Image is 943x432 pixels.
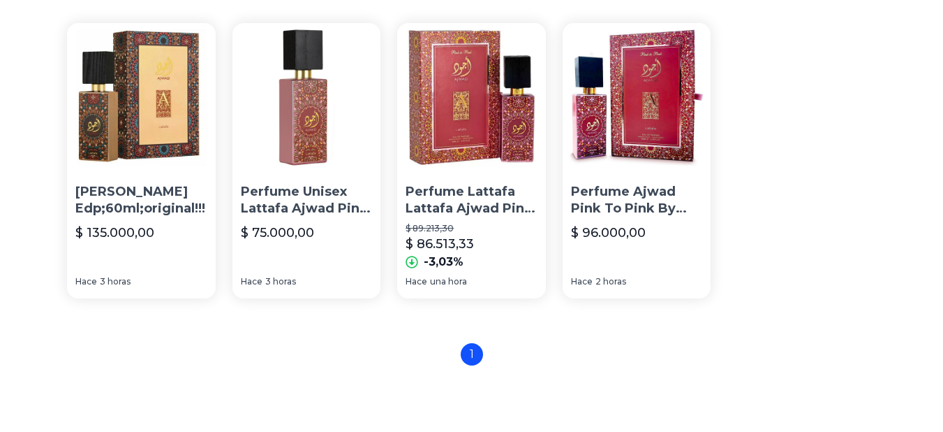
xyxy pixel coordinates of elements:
[571,183,703,218] p: Perfume Ajwad Pink To Pink By Lattafa Edp 60ml
[406,223,537,234] p: $ 89.213,30
[232,23,381,172] img: Perfume Unisex Lattafa Ajwad Pink To Pink Edp 60ml
[571,223,646,243] p: $ 96.000,00
[241,183,373,218] p: Perfume Unisex Lattafa Ajwad Pink To Pink Edp 60ml
[75,276,97,287] span: Hace
[406,234,474,254] p: $ 86.513,33
[241,223,314,243] p: $ 75.000,00
[406,183,537,218] p: Perfume Lattafa Lattafa Ajwad Pink Eau De Parfum 60ml Arabe
[67,23,216,298] a: Ajwad Lattafa Edp;60ml;original!!![PERSON_NAME] Edp;60ml;original!!!$ 135.000,00Hace3 horas
[265,276,296,287] span: 3 horas
[397,23,546,298] a: Perfume Lattafa Lattafa Ajwad Pink Eau De Parfum 60ml ArabePerfume Lattafa Lattafa Ajwad Pink Eau...
[75,223,154,243] p: $ 135.000,00
[67,23,216,172] img: Ajwad Lattafa Edp;60ml;original!!!
[397,23,546,172] img: Perfume Lattafa Lattafa Ajwad Pink Eau De Parfum 60ml Arabe
[100,276,131,287] span: 3 horas
[430,276,467,287] span: una hora
[232,23,381,298] a: Perfume Unisex Lattafa Ajwad Pink To Pink Edp 60mlPerfume Unisex Lattafa Ajwad Pink To Pink Edp 6...
[241,276,262,287] span: Hace
[563,23,711,172] img: Perfume Ajwad Pink To Pink By Lattafa Edp 60ml
[75,183,207,218] p: [PERSON_NAME] Edp;60ml;original!!!
[571,276,593,287] span: Hace
[406,276,427,287] span: Hace
[424,254,463,271] p: -3,03%
[595,276,626,287] span: 2 horas
[563,23,711,298] a: Perfume Ajwad Pink To Pink By Lattafa Edp 60mlPerfume Ajwad Pink To Pink By Lattafa Edp 60ml$ 96....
